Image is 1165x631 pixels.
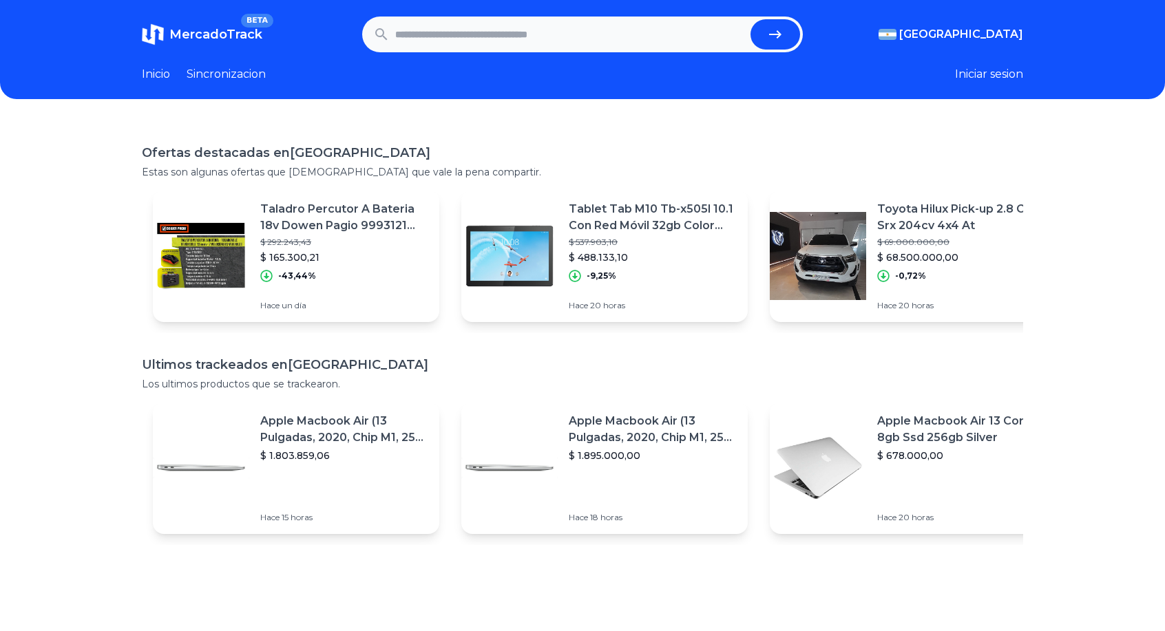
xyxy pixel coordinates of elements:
[569,201,737,234] p: Tablet Tab M10 Tb-x505l 10.1 Con Red Móvil 32gb Color Slate
[142,23,262,45] a: MercadoTrackBETA
[260,300,428,311] p: Hace un día
[877,449,1045,462] p: $ 678.000,00
[241,14,273,28] span: BETA
[895,270,926,281] p: -0,72%
[169,27,262,42] span: MercadoTrack
[569,250,737,264] p: $ 488.133,10
[187,66,266,83] a: Sincronizacion
[877,237,1045,248] p: $ 69.000.000,00
[142,377,1023,391] p: Los ultimos productos que se trackearon.
[153,190,439,322] a: Featured imageTaladro Percutor A Bateria 18v Dowen Pagio 9993121 Maletin Bateria Cargador$ 292.24...
[877,300,1045,311] p: Hace 20 horas
[770,402,1056,534] a: Featured imageApple Macbook Air 13 Core I5 8gb Ssd 256gb Silver$ 678.000,00Hace 20 horas
[260,201,428,234] p: Taladro Percutor A Bateria 18v Dowen Pagio 9993121 Maletin Bateria Cargador
[569,237,737,248] p: $ 537.903,10
[260,237,428,248] p: $ 292.243,43
[569,413,737,446] p: Apple Macbook Air (13 Pulgadas, 2020, Chip M1, 256 Gb De Ssd, 8 Gb De Ram) - Plata
[569,300,737,311] p: Hace 20 horas
[569,512,737,523] p: Hace 18 horas
[142,165,1023,179] p: Estas son algunas ofertas que [DEMOGRAPHIC_DATA] que vale la pena compartir.
[877,250,1045,264] p: $ 68.500.000,00
[770,420,866,516] img: Featured image
[278,270,316,281] p: -43,44%
[770,190,1056,322] a: Featured imageToyota Hilux Pick-up 2.8 Cd Srx 204cv 4x4 At$ 69.000.000,00$ 68.500.000,00-0,72%Hac...
[153,402,439,534] a: Featured imageApple Macbook Air (13 Pulgadas, 2020, Chip M1, 256 Gb De Ssd, 8 Gb De Ram) - Plata$...
[153,208,249,304] img: Featured image
[879,29,896,40] img: Argentina
[153,420,249,516] img: Featured image
[877,201,1045,234] p: Toyota Hilux Pick-up 2.8 Cd Srx 204cv 4x4 At
[461,420,558,516] img: Featured image
[955,66,1023,83] button: Iniciar sesion
[142,66,170,83] a: Inicio
[879,26,1023,43] button: [GEOGRAPHIC_DATA]
[142,143,1023,162] h1: Ofertas destacadas en [GEOGRAPHIC_DATA]
[461,190,748,322] a: Featured imageTablet Tab M10 Tb-x505l 10.1 Con Red Móvil 32gb Color Slate$ 537.903,10$ 488.133,10...
[899,26,1023,43] span: [GEOGRAPHIC_DATA]
[770,208,866,304] img: Featured image
[877,413,1045,446] p: Apple Macbook Air 13 Core I5 8gb Ssd 256gb Silver
[569,449,737,462] p: $ 1.895.000,00
[142,23,164,45] img: MercadoTrack
[587,270,616,281] p: -9,25%
[877,512,1045,523] p: Hace 20 horas
[260,413,428,446] p: Apple Macbook Air (13 Pulgadas, 2020, Chip M1, 256 Gb De Ssd, 8 Gb De Ram) - Plata
[142,355,1023,374] h1: Ultimos trackeados en [GEOGRAPHIC_DATA]
[260,449,428,462] p: $ 1.803.859,06
[260,250,428,264] p: $ 165.300,21
[461,208,558,304] img: Featured image
[461,402,748,534] a: Featured imageApple Macbook Air (13 Pulgadas, 2020, Chip M1, 256 Gb De Ssd, 8 Gb De Ram) - Plata$...
[260,512,428,523] p: Hace 15 horas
